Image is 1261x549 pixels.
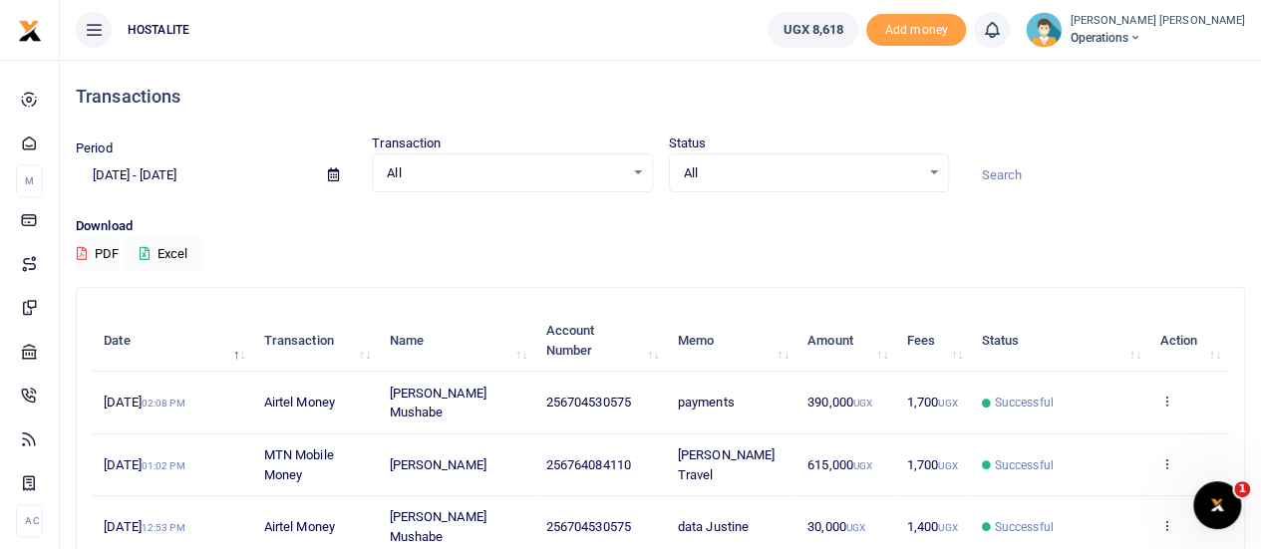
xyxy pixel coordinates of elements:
span: [PERSON_NAME] Mushabe [389,386,485,420]
img: profile-user [1026,12,1062,48]
button: PDF [76,237,120,271]
span: All [387,163,623,183]
span: 256764084110 [546,457,631,472]
span: Successful [995,518,1054,536]
small: [PERSON_NAME] [PERSON_NAME] [1070,13,1245,30]
span: [DATE] [104,457,184,472]
th: Amount: activate to sort column ascending [796,310,896,372]
span: 1,700 [907,395,958,410]
small: 02:08 PM [142,398,185,409]
input: select period [76,158,312,192]
li: Wallet ballance [760,12,866,48]
span: [DATE] [104,395,184,410]
small: 01:02 PM [142,460,185,471]
span: MTN Mobile Money [264,447,334,482]
span: [PERSON_NAME] [389,457,485,472]
a: UGX 8,618 [768,12,858,48]
span: 256704530575 [546,519,631,534]
a: logo-small logo-large logo-large [18,22,42,37]
span: payments [678,395,735,410]
label: Transaction [372,134,441,153]
small: UGX [938,398,957,409]
label: Period [76,138,113,158]
span: UGX 8,618 [783,20,843,40]
small: UGX [846,522,865,533]
th: Memo: activate to sort column ascending [667,310,796,372]
span: data Justine [678,519,749,534]
h4: Transactions [76,86,1245,108]
span: 1 [1234,481,1250,497]
span: 615,000 [807,457,872,472]
small: UGX [938,460,957,471]
span: Airtel Money [264,519,335,534]
img: logo-small [18,19,42,43]
span: Operations [1070,29,1245,47]
th: Status: activate to sort column ascending [970,310,1148,372]
th: Name: activate to sort column ascending [378,310,534,372]
label: Status [669,134,707,153]
small: UGX [938,522,957,533]
span: Successful [995,456,1054,474]
span: [PERSON_NAME] Travel [678,447,775,482]
small: UGX [853,460,872,471]
input: Search [965,158,1245,192]
p: Download [76,216,1245,237]
span: Successful [995,394,1054,412]
span: Add money [866,14,966,47]
span: [DATE] [104,519,184,534]
span: 1,700 [907,457,958,472]
th: Transaction: activate to sort column ascending [252,310,378,372]
span: HOSTALITE [120,21,197,39]
li: Ac [16,504,43,537]
small: 12:53 PM [142,522,185,533]
span: 30,000 [807,519,865,534]
th: Date: activate to sort column descending [93,310,252,372]
li: Toup your wallet [866,14,966,47]
small: UGX [853,398,872,409]
span: 1,400 [907,519,958,534]
th: Account Number: activate to sort column ascending [534,310,666,372]
li: M [16,164,43,197]
button: Excel [123,237,204,271]
a: profile-user [PERSON_NAME] [PERSON_NAME] Operations [1026,12,1245,48]
th: Fees: activate to sort column ascending [896,310,971,372]
a: Add money [866,21,966,36]
th: Action: activate to sort column ascending [1148,310,1228,372]
span: [PERSON_NAME] Mushabe [389,509,485,544]
span: Airtel Money [264,395,335,410]
span: 256704530575 [546,395,631,410]
iframe: Intercom live chat [1193,481,1241,529]
span: All [684,163,920,183]
span: 390,000 [807,395,872,410]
